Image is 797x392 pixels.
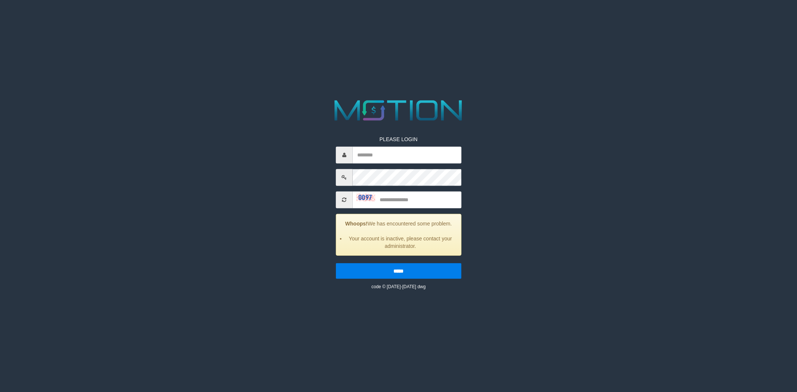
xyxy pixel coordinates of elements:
[336,214,461,255] div: We has encountered some problem.
[371,284,426,289] small: code © [DATE]-[DATE] dwg
[356,194,375,201] img: captcha
[336,135,461,143] p: PLEASE LOGIN
[346,234,455,249] li: Your account is inactive, please contact your administrator.
[345,220,368,226] strong: Whoops!
[329,97,468,124] img: MOTION_logo.png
